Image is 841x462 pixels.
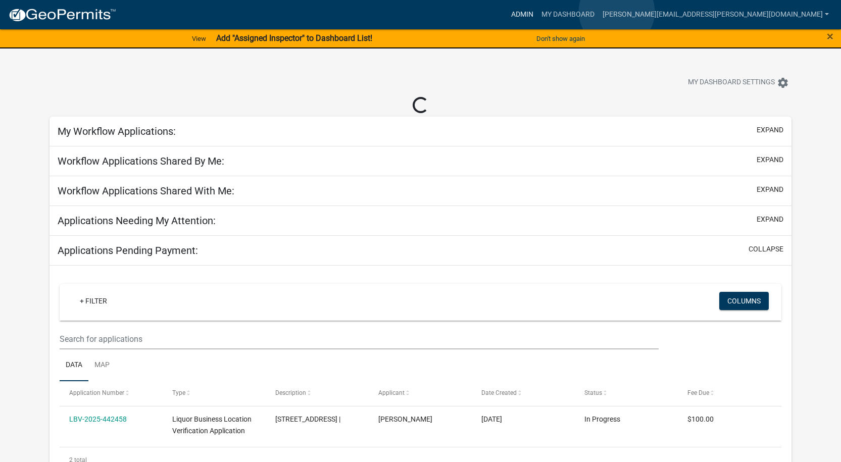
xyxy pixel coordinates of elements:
datatable-header-cell: Type [163,381,266,405]
button: expand [757,214,783,225]
datatable-header-cell: Applicant [369,381,472,405]
h5: Workflow Applications Shared By Me: [58,155,224,167]
span: Date Created [481,389,517,396]
span: Shylee Bryanne Harreld-Swan [378,415,432,423]
span: In Progress [584,415,620,423]
span: My Dashboard Settings [688,77,775,89]
span: Type [172,389,185,396]
span: Application Number [69,389,124,396]
datatable-header-cell: Status [575,381,678,405]
a: Admin [507,5,537,24]
button: expand [757,155,783,165]
button: Columns [719,292,769,310]
datatable-header-cell: Description [266,381,369,405]
datatable-header-cell: Fee Due [678,381,781,405]
a: My Dashboard [537,5,599,24]
a: + Filter [72,292,115,310]
a: View [188,30,210,47]
span: 06/27/2025 [481,415,502,423]
span: 7983 E 400 N, Kokomo, IN 46901 | [275,415,340,423]
button: collapse [749,244,783,254]
span: Description [275,389,306,396]
span: Applicant [378,389,405,396]
button: Don't show again [532,30,589,47]
strong: Add "Assigned Inspector" to Dashboard List! [216,33,372,43]
a: [PERSON_NAME][EMAIL_ADDRESS][PERSON_NAME][DOMAIN_NAME] [599,5,833,24]
button: My Dashboard Settingssettings [680,73,797,92]
button: expand [757,125,783,135]
h5: Applications Needing My Attention: [58,215,216,227]
span: × [827,29,833,43]
input: Search for applications [60,329,658,349]
span: $100.00 [687,415,714,423]
datatable-header-cell: Date Created [472,381,575,405]
span: Status [584,389,602,396]
i: settings [777,77,789,89]
span: Fee Due [687,389,709,396]
h5: My Workflow Applications: [58,125,176,137]
datatable-header-cell: Application Number [60,381,163,405]
h5: Applications Pending Payment: [58,244,198,256]
button: expand [757,184,783,195]
span: Liquor Business Location Verification Application [172,415,252,435]
a: Data [60,349,88,382]
button: Close [827,30,833,42]
a: LBV-2025-442458 [69,415,127,423]
a: Map [88,349,116,382]
h5: Workflow Applications Shared With Me: [58,185,234,197]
